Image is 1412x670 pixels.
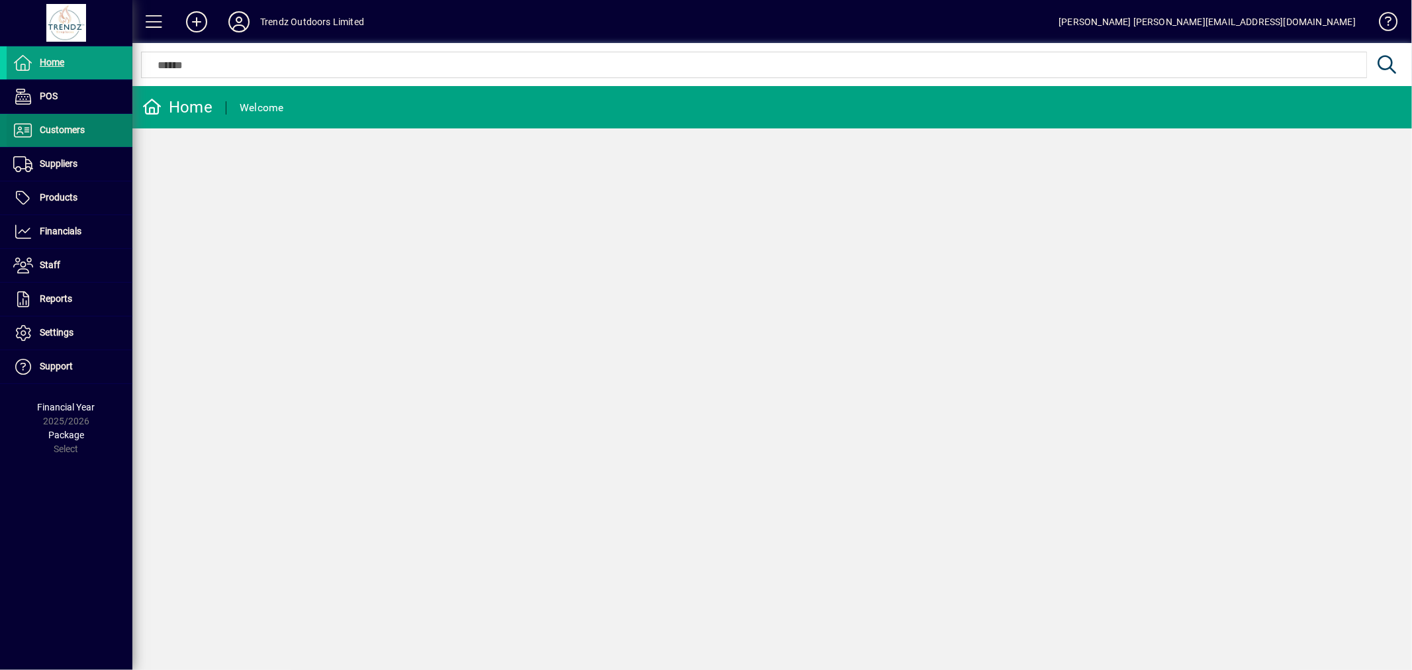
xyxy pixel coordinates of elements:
a: Suppliers [7,148,132,181]
span: Package [48,430,84,440]
div: Welcome [240,97,284,119]
div: Trendz Outdoors Limited [260,11,364,32]
span: Settings [40,327,73,338]
a: Staff [7,249,132,282]
div: [PERSON_NAME] [PERSON_NAME][EMAIL_ADDRESS][DOMAIN_NAME] [1059,11,1356,32]
span: Products [40,192,77,203]
span: Financials [40,226,81,236]
a: Reports [7,283,132,316]
a: Customers [7,114,132,147]
a: POS [7,80,132,113]
button: Add [175,10,218,34]
a: Knowledge Base [1369,3,1395,46]
span: Financial Year [38,402,95,412]
span: Home [40,57,64,68]
a: Support [7,350,132,383]
span: Staff [40,260,60,270]
div: Home [142,97,212,118]
span: Suppliers [40,158,77,169]
button: Profile [218,10,260,34]
span: Customers [40,124,85,135]
span: Support [40,361,73,371]
span: Reports [40,293,72,304]
a: Products [7,181,132,215]
span: POS [40,91,58,101]
a: Settings [7,316,132,350]
a: Financials [7,215,132,248]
